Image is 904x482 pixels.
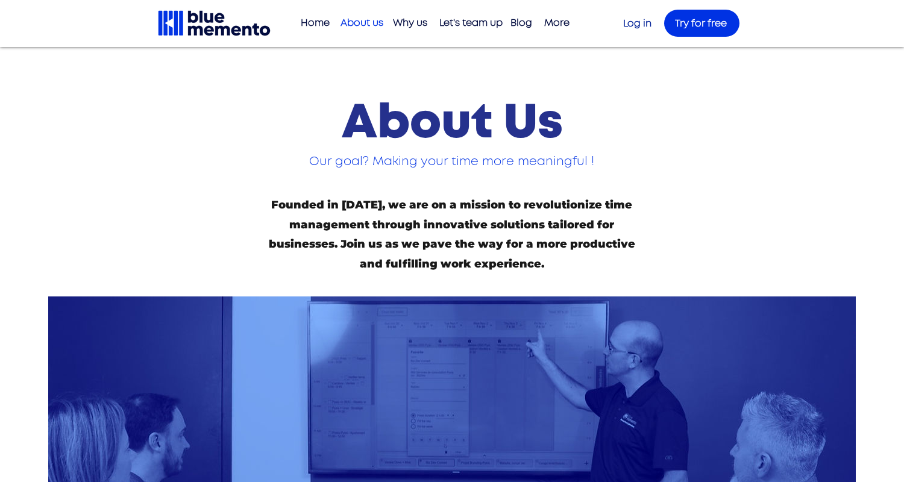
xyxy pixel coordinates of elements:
nav: Site [295,13,576,33]
span: Founded in [DATE], we are on a mission to revolutionize time management through innovative soluti... [269,198,635,270]
a: About us [334,13,387,33]
span: Try for free [675,19,727,28]
p: More [538,13,576,33]
span: Our goal? Making your time more meaningful ! [309,155,594,167]
p: About us [334,13,389,33]
a: Log in [623,19,651,28]
a: Try for free [664,10,739,37]
p: Home [295,13,336,33]
a: Home [295,13,334,33]
img: Blue Memento black logo [157,9,272,37]
a: Why us [387,13,433,33]
a: Blog [504,13,538,33]
p: Let's team up [433,13,509,33]
span: About Us [342,99,563,147]
a: Let's team up [433,13,504,33]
